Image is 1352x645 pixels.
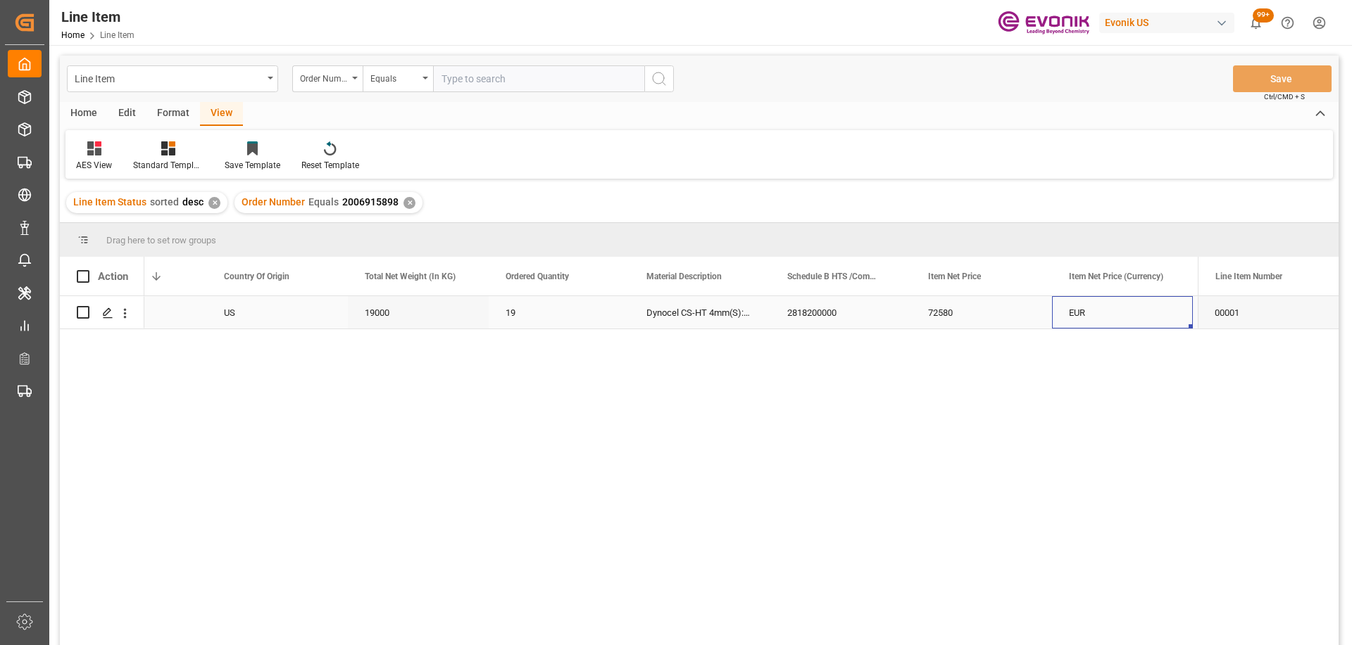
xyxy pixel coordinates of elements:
button: search button [644,65,674,92]
span: Ctrl/CMD + S [1264,91,1305,102]
span: Item Net Price (Currency) [1069,272,1163,281]
button: show 100 new notifications [1240,7,1272,39]
span: Order Number [242,196,305,207]
button: Save [1233,65,1332,92]
div: Standard Templates [133,159,204,172]
div: Press SPACE to select this row. [1198,296,1339,329]
span: Material Description [646,272,722,281]
div: EUR [1052,296,1193,328]
img: Evonik-brand-mark-Deep-Purple-RGB.jpeg_1700498283.jpeg [998,11,1089,35]
div: Equals [370,69,418,85]
div: Home [60,102,108,126]
div: View [200,102,243,126]
div: 19 [489,296,630,328]
div: Reset Template [301,159,359,172]
span: Line Item Status [73,196,146,207]
div: Line Item [61,6,134,27]
button: open menu [67,65,278,92]
span: Country Of Origin [224,272,289,281]
span: Total Net Weight (In KG) [365,272,456,281]
div: AES View [76,159,112,172]
span: Schedule B HTS /Commodity Code (HS Code) [787,272,882,281]
span: sorted [150,196,179,207]
div: Evonik US [1099,13,1234,33]
div: Format [146,102,200,126]
div: Save Template [225,159,280,172]
div: 00001 [1198,296,1339,328]
input: Type to search [433,65,644,92]
div: 2818200000 [770,296,911,328]
button: open menu [363,65,433,92]
span: Item Net Price [928,272,981,281]
span: 2006915898 [342,196,399,207]
div: ✕ [208,197,220,209]
div: Dynocel CS-HT 4mm(S):LRK:1000KG/BB [630,296,770,328]
button: open menu [292,65,363,92]
div: Line Item [75,69,263,87]
div: ✕ [403,197,415,209]
div: Edit [108,102,146,126]
span: Drag here to set row groups [106,235,216,245]
div: Action [98,270,128,283]
div: 19000 [348,296,489,328]
button: Help Center [1272,7,1303,39]
div: Press SPACE to select this row. [60,296,144,329]
a: Home [61,30,84,40]
span: desc [182,196,204,207]
div: 72580 [911,296,1052,328]
span: Ordered Quantity [506,272,569,281]
span: Line Item Number [1215,272,1282,281]
span: 99+ [1253,8,1274,23]
span: Equals [308,196,339,207]
button: Evonik US [1099,9,1240,36]
div: US [207,296,348,328]
div: Order Number [300,69,348,85]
